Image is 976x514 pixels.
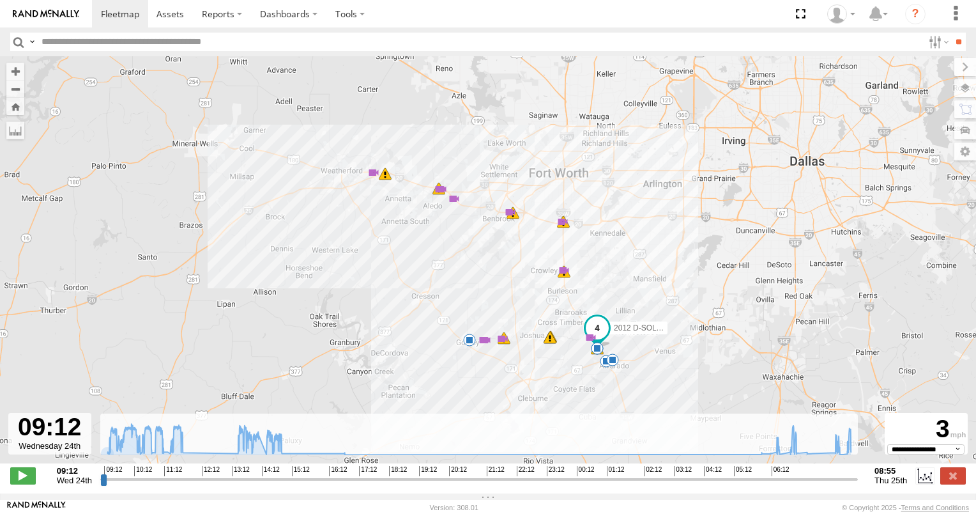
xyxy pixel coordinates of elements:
div: 10 [379,167,392,180]
div: 7 [367,166,380,179]
a: Terms and Conditions [901,504,969,511]
span: 13:12 [232,466,250,476]
span: 03:12 [674,466,692,476]
label: Map Settings [954,143,976,160]
label: Measure [6,121,24,139]
span: Wed 24th Sep 2025 [57,476,92,485]
span: 02:12 [644,466,662,476]
span: 18:12 [389,466,407,476]
label: Search Filter Options [924,33,951,51]
div: David Solis [823,4,860,24]
span: 05:12 [734,466,752,476]
span: 06:12 [772,466,789,476]
div: 19 [584,331,597,344]
span: 23:12 [547,466,565,476]
button: Zoom in [6,63,24,80]
strong: 08:55 [874,466,907,476]
div: 5 [432,182,445,195]
div: Version: 308.01 [430,504,478,511]
span: 14:12 [262,466,280,476]
span: 20:12 [449,466,467,476]
span: 2012 D-SOL Welding Truck #3 [614,323,717,332]
span: 16:12 [329,466,347,476]
span: 04:12 [704,466,722,476]
img: rand-logo.svg [13,10,79,19]
label: Search Query [27,33,37,51]
strong: 09:12 [57,466,92,476]
span: 11:12 [164,466,182,476]
div: 6 [556,215,569,228]
span: 00:12 [577,466,595,476]
a: Visit our Website [7,501,66,514]
span: 19:12 [419,466,437,476]
label: Play/Stop [10,467,36,484]
span: 01:12 [607,466,625,476]
div: 3 [887,415,966,444]
label: Close [940,467,966,484]
div: 8 [558,264,570,277]
span: 12:12 [202,466,220,476]
span: 09:12 [104,466,122,476]
span: 10:12 [134,466,152,476]
span: 17:12 [359,466,377,476]
button: Zoom out [6,80,24,98]
div: © Copyright 2025 - [842,504,969,511]
i: ? [905,4,926,24]
button: Zoom Home [6,98,24,115]
span: 22:12 [517,466,535,476]
span: 21:12 [487,466,505,476]
span: 15:12 [292,466,310,476]
span: Thu 25th Sep 2025 [874,476,907,485]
